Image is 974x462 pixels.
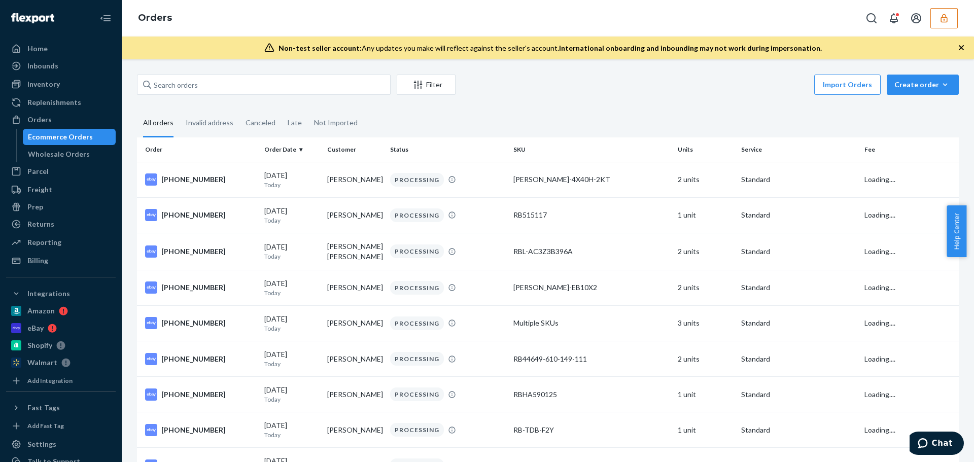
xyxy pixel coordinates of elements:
div: PROCESSING [390,173,444,187]
th: Fee [860,137,959,162]
p: Standard [741,246,856,257]
div: [DATE] [264,420,319,439]
td: [PERSON_NAME] [323,270,386,305]
a: Billing [6,253,116,269]
td: Loading.... [860,412,959,448]
a: Inventory [6,76,116,92]
button: Close Navigation [95,8,116,28]
div: Orders [27,115,52,125]
div: [PHONE_NUMBER] [145,281,256,294]
td: 3 units [674,305,737,341]
div: [DATE] [264,385,319,404]
p: Standard [741,389,856,400]
td: [PERSON_NAME] [PERSON_NAME] [323,233,386,270]
p: Today [264,324,319,333]
td: Loading.... [860,162,959,197]
div: Prep [27,202,43,212]
div: [PERSON_NAME]-EB10X2 [513,282,670,293]
th: Order Date [260,137,323,162]
div: RB515117 [513,210,670,220]
a: Ecommerce Orders [23,129,116,145]
div: Reporting [27,237,61,247]
p: Today [264,360,319,368]
a: eBay [6,320,116,336]
div: Invalid address [186,110,233,136]
td: [PERSON_NAME] [323,341,386,377]
a: Home [6,41,116,57]
div: PROCESSING [390,387,444,401]
td: 1 unit [674,197,737,233]
button: Fast Tags [6,400,116,416]
div: [DATE] [264,314,319,333]
div: Not Imported [314,110,358,136]
p: Today [264,252,319,261]
div: PROCESSING [390,208,444,222]
div: Fast Tags [27,403,60,413]
th: Units [674,137,737,162]
button: Integrations [6,286,116,302]
div: Billing [27,256,48,266]
button: Filter [397,75,456,95]
p: Today [264,289,319,297]
div: [PHONE_NUMBER] [145,173,256,186]
td: Loading.... [860,270,959,305]
div: Shopify [27,340,52,350]
td: Loading.... [860,377,959,412]
p: Standard [741,282,856,293]
p: Today [264,395,319,404]
a: Settings [6,436,116,452]
td: Loading.... [860,197,959,233]
a: Replenishments [6,94,116,111]
div: Home [27,44,48,54]
p: Today [264,431,319,439]
td: 2 units [674,341,737,377]
a: Add Fast Tag [6,420,116,432]
a: Walmart [6,354,116,371]
div: Wholesale Orders [28,149,90,159]
th: SKU [509,137,674,162]
td: [PERSON_NAME] [323,412,386,448]
span: Non-test seller account: [279,44,362,52]
div: [PHONE_NUMBER] [145,424,256,436]
div: [PHONE_NUMBER] [145,388,256,401]
th: Order [137,137,260,162]
div: [DATE] [264,242,319,261]
td: 1 unit [674,412,737,448]
th: Status [386,137,509,162]
div: [DATE] [264,170,319,189]
input: Search orders [137,75,391,95]
td: 2 units [674,270,737,305]
button: Create order [887,75,959,95]
p: Standard [741,354,856,364]
td: 1 unit [674,377,737,412]
button: Open notifications [884,8,904,28]
div: Add Integration [27,376,73,385]
td: Multiple SKUs [509,305,674,341]
a: Inbounds [6,58,116,74]
div: Any updates you make will reflect against the seller's account. [279,43,822,53]
th: Service [737,137,860,162]
td: Loading.... [860,341,959,377]
div: Customer [327,145,382,154]
td: [PERSON_NAME] [323,162,386,197]
div: [PHONE_NUMBER] [145,245,256,258]
td: [PERSON_NAME] [323,305,386,341]
button: Import Orders [814,75,881,95]
a: Add Integration [6,375,116,387]
div: [PHONE_NUMBER] [145,317,256,329]
div: [DATE] [264,206,319,225]
div: Add Fast Tag [27,421,64,430]
a: Amazon [6,303,116,319]
td: Loading.... [860,305,959,341]
div: Parcel [27,166,49,176]
div: All orders [143,110,173,137]
button: Open Search Box [861,8,882,28]
div: Late [288,110,302,136]
p: Standard [741,425,856,435]
div: Create order [894,80,951,90]
a: Orders [138,12,172,23]
div: Inbounds [27,61,58,71]
a: Reporting [6,234,116,251]
div: [DATE] [264,349,319,368]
